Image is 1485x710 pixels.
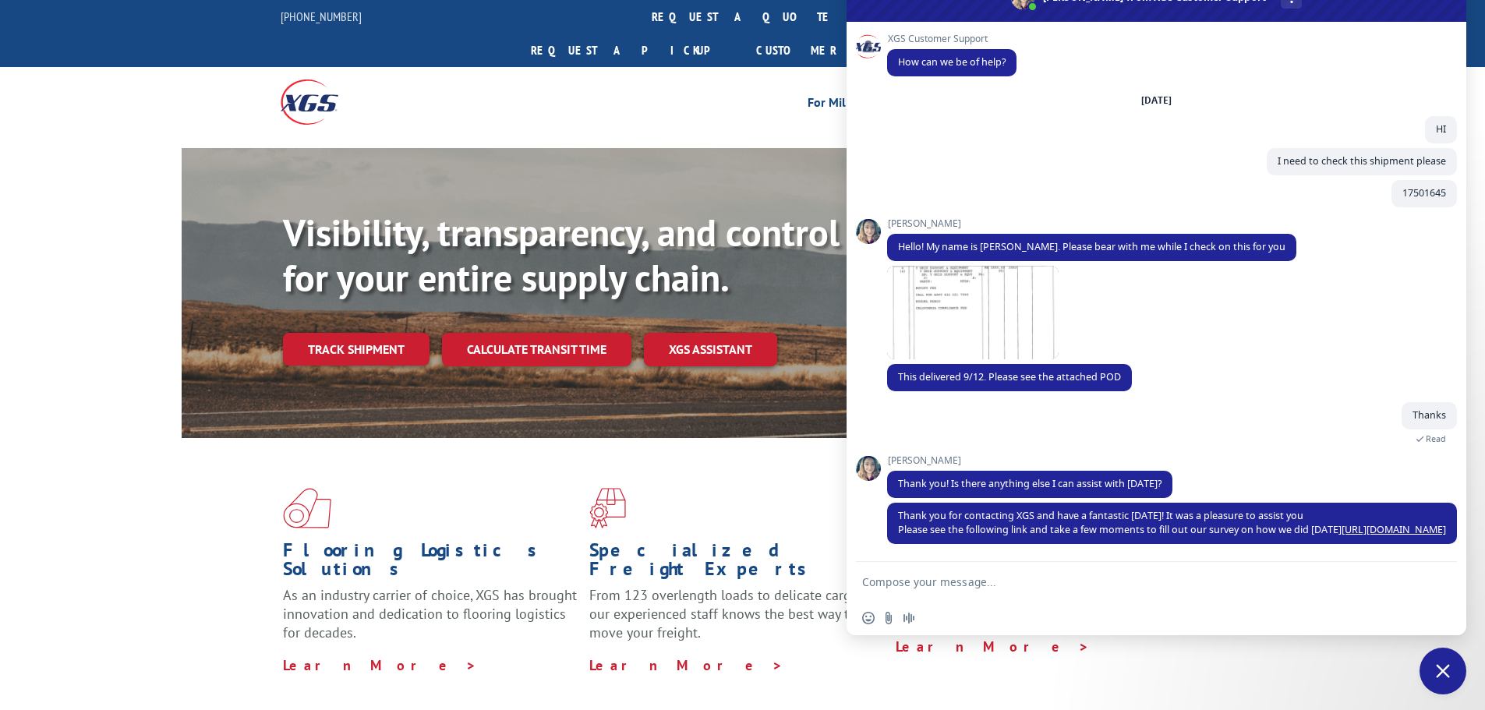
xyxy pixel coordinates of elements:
span: As an industry carrier of choice, XGS has brought innovation and dedication to flooring logistics... [283,586,577,641]
a: XGS ASSISTANT [644,333,777,366]
span: Thank you for contacting XGS and have a fantastic [DATE]! It was a pleasure to assist you Please ... [898,509,1446,536]
span: Thanks [1413,408,1446,422]
a: Learn More > [283,656,477,674]
a: [URL][DOMAIN_NAME] [1342,523,1446,536]
a: Track shipment [283,333,430,366]
a: Calculate transit time [442,333,631,366]
span: Send a file [882,612,895,624]
span: How can we be of help? [898,55,1006,69]
h1: Specialized Freight Experts [589,541,884,586]
a: For Mills [808,97,855,114]
a: Request a pickup [519,34,744,67]
textarea: Compose your message... [862,575,1416,589]
span: XGS Customer Support [887,34,1017,44]
div: [DATE] [1141,96,1172,105]
img: xgs-icon-focused-on-flooring-red [589,488,626,528]
img: xgs-icon-total-supply-chain-intelligence-red [283,488,331,528]
a: Customer Portal [744,34,947,67]
span: HI [1436,122,1446,136]
span: Read [1426,433,1446,444]
span: Thank you! Is there anything else I can assist with [DATE]? [898,477,1161,490]
span: [PERSON_NAME] [887,218,1296,229]
span: Audio message [903,612,915,624]
b: Visibility, transparency, and control for your entire supply chain. [283,208,840,302]
p: From 123 overlength loads to delicate cargo, our experienced staff knows the best way to move you... [589,586,884,655]
span: Hello! My name is [PERSON_NAME]. Please bear with me while I check on this for you [898,240,1285,253]
a: Learn More > [589,656,783,674]
a: [PHONE_NUMBER] [281,9,362,24]
div: Close chat [1420,648,1466,694]
h1: Flooring Logistics Solutions [283,541,578,586]
span: 17501645 [1402,186,1446,200]
span: This delivered 9/12. Please see the attached POD [898,370,1121,383]
a: Learn More > [896,638,1090,655]
span: I need to check this shipment please [1278,154,1446,168]
span: Insert an emoji [862,612,875,624]
span: [PERSON_NAME] [887,455,1172,466]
